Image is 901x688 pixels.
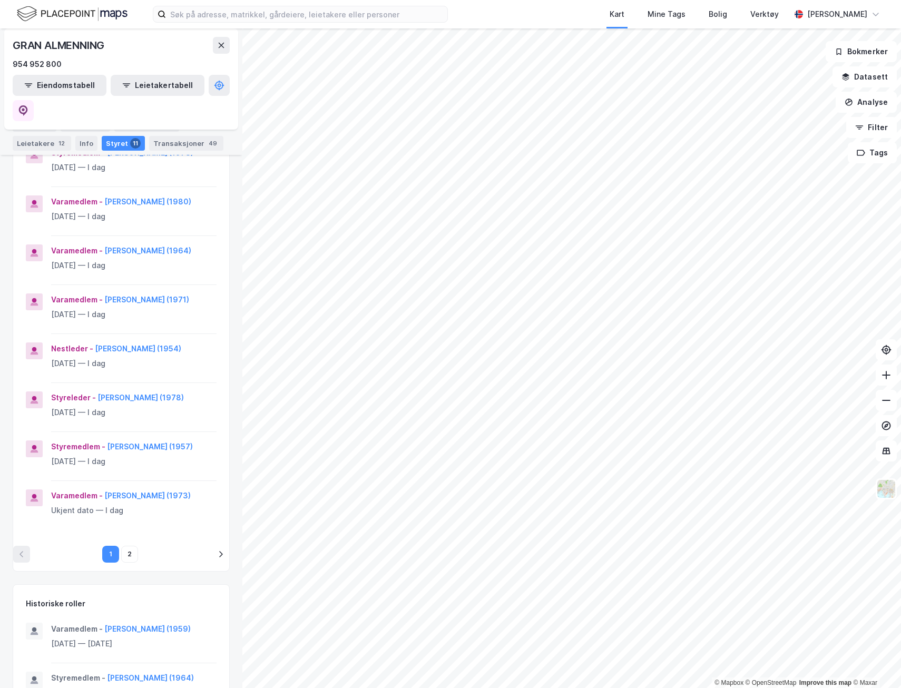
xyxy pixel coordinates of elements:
div: GRAN ALMENNING [13,37,106,54]
button: Leietakertabell [111,75,204,96]
div: Mine Tags [648,8,685,21]
div: Bolig [709,8,727,21]
div: 11 [130,138,141,149]
button: Eiendomstabell [13,75,106,96]
div: Ukjent dato — I dag [51,504,217,517]
div: Kart [610,8,624,21]
div: [DATE] — I dag [51,161,217,174]
img: Z [876,479,896,499]
button: Filter [846,117,897,138]
div: [PERSON_NAME] [807,8,867,21]
button: Analyse [836,92,897,113]
button: Bokmerker [826,41,897,62]
a: OpenStreetMap [746,679,797,686]
div: Leietakere [13,136,71,151]
div: Info [75,136,97,151]
div: Verktøy [750,8,779,21]
div: 12 [56,138,67,149]
div: [DATE] — I dag [51,210,217,223]
button: Datasett [833,66,897,87]
button: 1 [102,546,119,563]
div: [DATE] — [DATE] [51,637,217,650]
img: logo.f888ab2527a4732fd821a326f86c7f29.svg [17,5,128,23]
div: 954 952 800 [13,58,62,71]
div: Historiske roller [26,597,85,610]
div: [DATE] — I dag [51,357,217,370]
div: [DATE] — I dag [51,406,217,419]
nav: pagination navigation [13,546,229,563]
a: Mapbox [714,679,743,686]
div: Styret [102,136,145,151]
div: [DATE] — I dag [51,455,217,468]
a: Improve this map [799,679,851,686]
button: 2 [121,546,138,563]
input: Søk på adresse, matrikkel, gårdeiere, leietakere eller personer [166,6,447,22]
div: [DATE] — I dag [51,259,217,272]
div: Kontrollprogram for chat [848,637,901,688]
div: Transaksjoner [149,136,223,151]
div: 49 [207,138,219,149]
iframe: Chat Widget [848,637,901,688]
button: Tags [848,142,897,163]
div: [DATE] — I dag [51,308,217,321]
